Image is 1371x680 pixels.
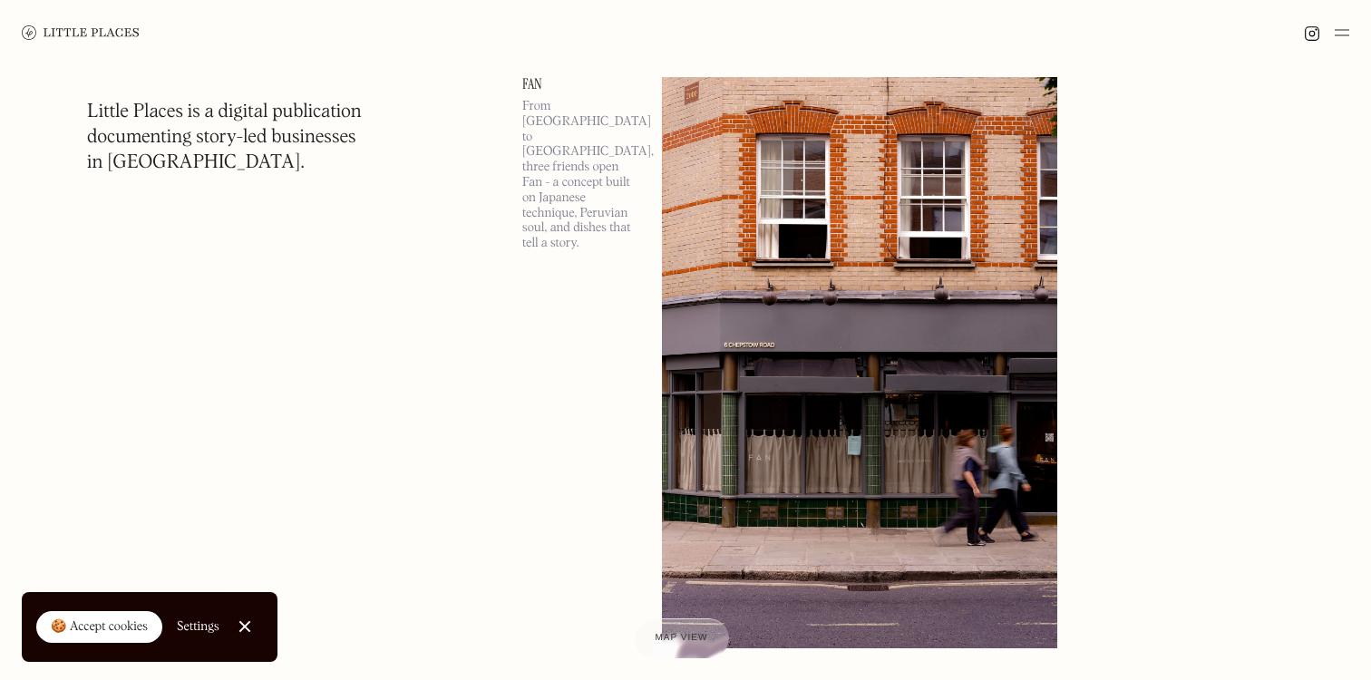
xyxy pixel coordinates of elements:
h1: Little Places is a digital publication documenting story-led businesses in [GEOGRAPHIC_DATA]. [87,100,362,176]
a: Close Cookie Popup [227,608,263,645]
p: From [GEOGRAPHIC_DATA] to [GEOGRAPHIC_DATA], three friends open Fan - a concept built on Japanese... [522,99,640,251]
a: 🍪 Accept cookies [36,611,162,644]
span: Map view [656,633,708,643]
a: Fan [522,77,640,92]
img: Fan [662,77,1057,648]
a: Settings [177,607,219,647]
div: 🍪 Accept cookies [51,618,148,636]
div: Settings [177,620,219,633]
a: Map view [634,618,730,658]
